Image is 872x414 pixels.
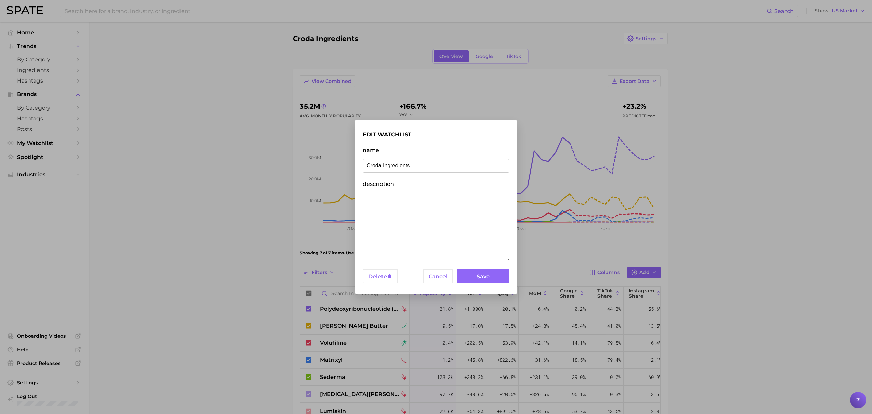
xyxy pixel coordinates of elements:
h1: edit watchlist [363,131,509,138]
label: name [363,147,509,153]
button: Cancel [423,269,453,284]
button: Save [457,269,509,284]
button: Delete [363,269,398,284]
label: description [363,181,509,187]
